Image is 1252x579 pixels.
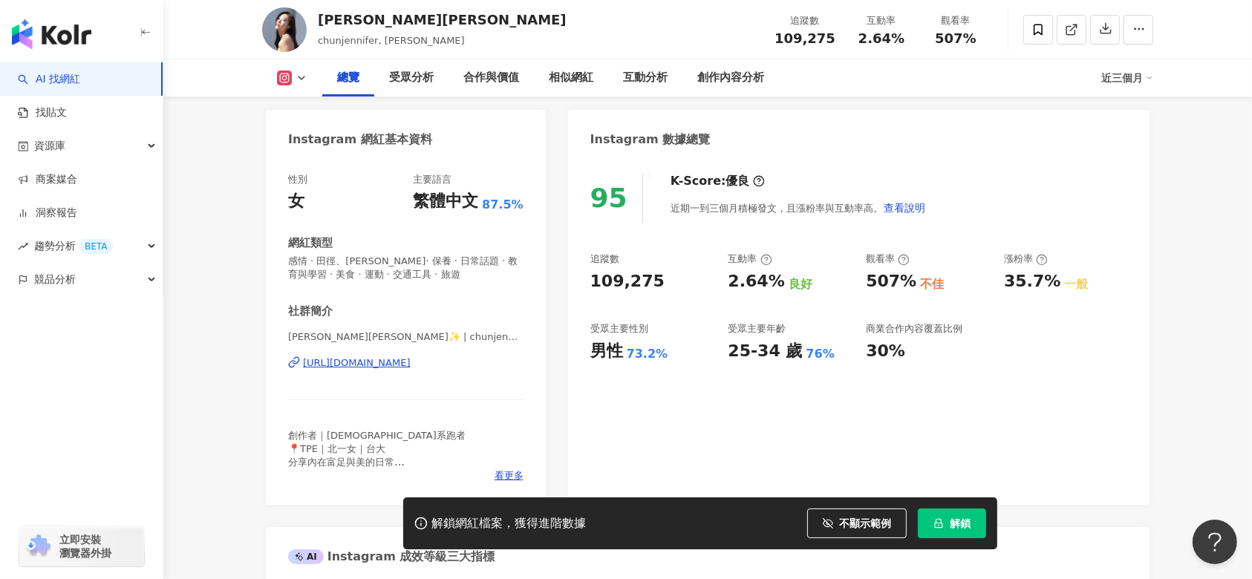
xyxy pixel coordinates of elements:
span: 87.5% [482,197,524,213]
div: 商業合作內容覆蓋比例 [866,322,962,336]
div: 受眾主要年齡 [728,322,786,336]
div: 觀看率 [866,252,910,266]
span: 立即安裝 瀏覽器外掛 [59,533,111,560]
span: chunjennifer, [PERSON_NAME] [318,35,465,46]
div: 追蹤數 [590,252,619,266]
div: 不佳 [920,276,944,292]
span: 感情 · 田徑、[PERSON_NAME]· 保養 · 日常話題 · 教育與學習 · 美食 · 運動 · 交通工具 · 旅遊 [288,255,524,281]
div: [PERSON_NAME][PERSON_NAME] [318,10,567,29]
span: rise [18,241,28,252]
div: 76% [806,346,835,362]
a: 商案媒合 [18,172,77,187]
div: 社群簡介 [288,304,333,319]
span: 趨勢分析 [34,229,113,263]
div: 追蹤數 [775,13,835,28]
div: 良好 [789,276,812,292]
a: 找貼文 [18,105,67,120]
div: Instagram 數據總覽 [590,131,711,148]
img: KOL Avatar [262,7,307,52]
a: searchAI 找網紅 [18,72,80,87]
div: 解鎖網紅檔案，獲得進階數據 [431,516,586,531]
div: BETA [79,239,113,254]
div: 73.2% [627,346,668,362]
div: Instagram 成效等級三大指標 [288,549,495,565]
div: 25-34 歲 [728,340,802,363]
div: 35.7% [1004,270,1060,293]
div: 主要語言 [413,173,451,186]
span: 109,275 [775,30,835,46]
span: 資源庫 [34,129,65,163]
span: 競品分析 [34,263,76,296]
img: chrome extension [24,534,53,558]
span: 查看說明 [884,202,925,214]
div: 創作內容分析 [697,69,764,87]
div: AI [288,549,324,564]
div: 性別 [288,173,307,186]
div: 男性 [590,340,623,363]
div: 觀看率 [927,13,984,28]
div: 合作與價值 [463,69,519,87]
div: 一般 [1064,276,1088,292]
div: 2.64% [728,270,784,293]
span: 創作者｜[DEMOGRAPHIC_DATA]系跑者 📍TPE｜北一女｜台大 分享內在富足與美的日常 💌 合作請來信：[PERSON_NAME][EMAIL_ADDRESS][DOMAIN_NAM... [288,430,466,535]
a: 洞察報告 [18,206,77,220]
a: chrome extension立即安裝 瀏覽器外掛 [19,526,144,566]
div: 近期一到三個月積極發文，且漲粉率與互動率高。 [671,193,926,223]
div: 繁體中文 [413,190,478,213]
div: K-Score : [671,173,765,189]
button: 查看說明 [883,193,926,223]
div: 507% [866,270,916,293]
div: Instagram 網紅基本資料 [288,131,432,148]
div: 總覽 [337,69,359,87]
div: 30% [866,340,905,363]
div: 近三個月 [1101,66,1153,90]
div: 受眾分析 [389,69,434,87]
div: [URL][DOMAIN_NAME] [303,356,411,370]
div: 優良 [726,173,750,189]
img: logo [12,19,91,49]
div: 漲粉率 [1004,252,1048,266]
button: 解鎖 [918,508,986,538]
span: lock [933,518,944,529]
div: 相似網紅 [549,69,593,87]
div: 女 [288,190,304,213]
button: 不顯示範例 [807,508,907,538]
div: 互動率 [853,13,910,28]
div: 互動分析 [623,69,668,87]
div: 互動率 [728,252,772,266]
span: 看更多 [495,469,524,482]
div: 109,275 [590,270,665,293]
a: [URL][DOMAIN_NAME] [288,356,524,370]
span: 解鎖 [950,517,971,529]
span: 507% [935,31,977,46]
div: 網紅類型 [288,235,333,251]
span: 2.64% [858,31,904,46]
div: 受眾主要性別 [590,322,648,336]
span: [PERSON_NAME][PERSON_NAME]✨ | chunjennifer [288,330,524,344]
span: 不顯示範例 [839,517,891,529]
div: 95 [590,183,627,213]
